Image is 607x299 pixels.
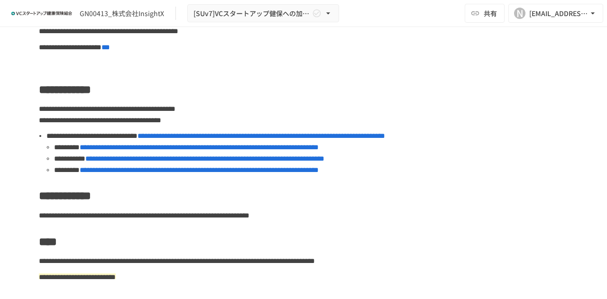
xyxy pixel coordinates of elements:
[193,8,310,19] span: [SUv7]VCスタートアップ健保への加入申請手続き
[529,8,588,19] div: [EMAIL_ADDRESS][DOMAIN_NAME]
[508,4,603,23] button: N[EMAIL_ADDRESS][DOMAIN_NAME]
[514,8,525,19] div: N
[80,9,164,18] div: GN00413_株式会社InsightX
[484,8,497,18] span: 共有
[187,4,339,23] button: [SUv7]VCスタートアップ健保への加入申請手続き
[11,6,72,21] img: ZDfHsVrhrXUoWEWGWYf8C4Fv4dEjYTEDCNvmL73B7ox
[465,4,505,23] button: 共有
